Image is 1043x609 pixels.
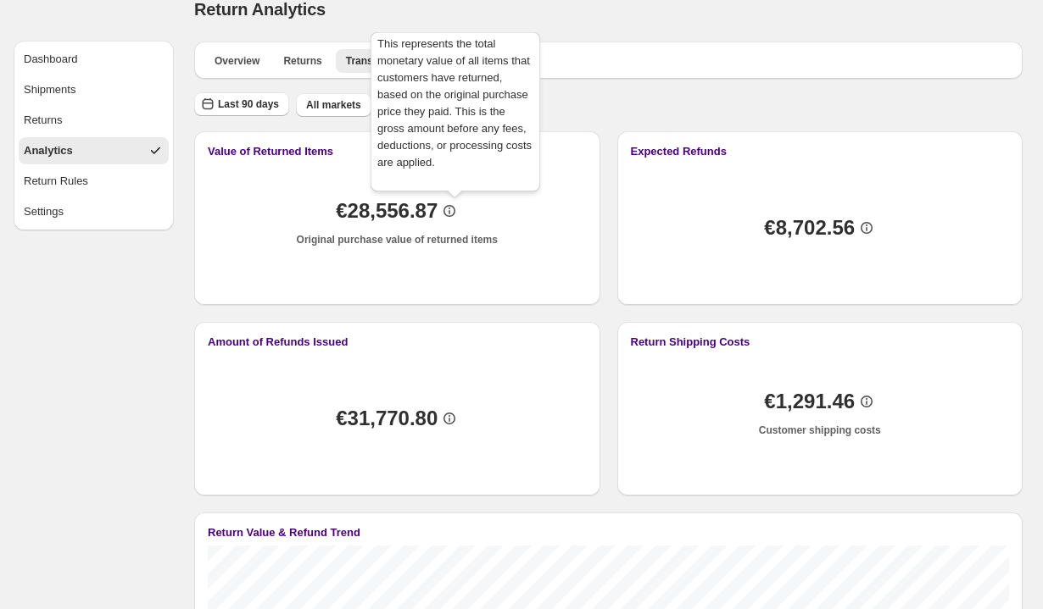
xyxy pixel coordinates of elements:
[764,219,855,236] span: €8,702.56
[24,142,73,159] div: Analytics
[208,145,587,158] button: Value of Returned Items
[336,410,438,427] span: €31,770.80
[19,168,169,195] button: Return Rules
[336,202,438,219] span: €28,556.87
[24,51,78,68] div: Dashboard
[208,335,587,348] button: Amount of Refunds Issued
[24,203,64,220] div: Settings
[19,137,169,164] button: Analytics
[218,97,279,111] span: Last 90 days
[19,76,169,103] button: Shipments
[194,92,289,116] button: Last 90 days
[306,98,361,112] span: All markets
[631,145,1010,158] button: Expected Refunds
[208,526,1009,539] button: Return Value & Refund Trend
[215,54,259,68] span: Overview
[19,46,169,73] button: Dashboard
[24,112,63,129] div: Returns
[346,54,409,68] span: Transactions
[19,198,169,225] button: Settings
[24,173,88,190] div: Return Rules
[764,393,855,410] span: €1,291.46
[296,93,371,117] button: All markets
[297,233,498,246] p: Original purchase value of returned items
[19,107,169,134] button: Returns
[283,54,321,68] span: Returns
[631,335,1010,348] button: Return Shipping Costs
[759,424,881,437] p: Customer shipping costs
[24,81,75,98] div: Shipments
